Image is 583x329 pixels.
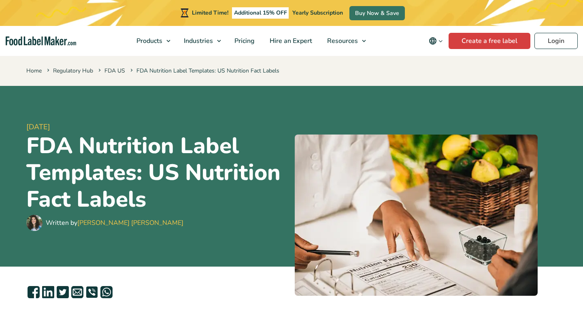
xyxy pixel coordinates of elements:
[181,36,214,45] span: Industries
[534,33,578,49] a: Login
[227,26,260,56] a: Pricing
[77,218,183,227] a: [PERSON_NAME] [PERSON_NAME]
[26,122,288,132] span: [DATE]
[6,36,76,46] a: Food Label Maker homepage
[292,9,343,17] span: Yearly Subscription
[449,33,530,49] a: Create a free label
[192,9,228,17] span: Limited Time!
[423,33,449,49] button: Change language
[104,67,125,75] a: FDA US
[232,7,289,19] span: Additional 15% OFF
[134,36,163,45] span: Products
[129,26,174,56] a: Products
[129,67,279,75] span: FDA Nutrition Label Templates: US Nutrition Fact Labels
[177,26,225,56] a: Industries
[26,132,288,213] h1: FDA Nutrition Label Templates: US Nutrition Fact Labels
[267,36,313,45] span: Hire an Expert
[349,6,405,20] a: Buy Now & Save
[53,67,93,75] a: Regulatory Hub
[26,67,42,75] a: Home
[320,26,370,56] a: Resources
[232,36,255,45] span: Pricing
[46,218,183,228] div: Written by
[262,26,318,56] a: Hire an Expert
[325,36,359,45] span: Resources
[26,215,43,231] img: Maria Abi Hanna - Food Label Maker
